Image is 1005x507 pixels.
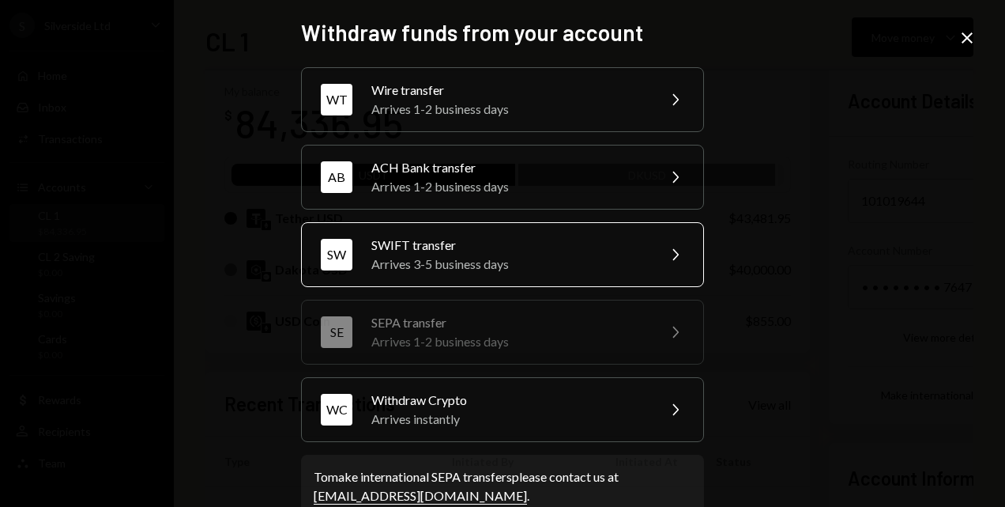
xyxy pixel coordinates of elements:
[301,300,704,365] button: SESEPA transferArrives 1-2 business days
[371,391,646,410] div: Withdraw Crypto
[301,67,704,132] button: WTWire transferArrives 1-2 business days
[321,84,352,115] div: WT
[321,316,352,348] div: SE
[321,161,352,193] div: AB
[321,394,352,426] div: WC
[371,255,646,274] div: Arrives 3-5 business days
[321,239,352,271] div: SW
[371,332,646,351] div: Arrives 1-2 business days
[314,488,527,505] a: [EMAIL_ADDRESS][DOMAIN_NAME]
[301,17,704,48] h2: Withdraw funds from your account
[371,410,646,429] div: Arrives instantly
[371,313,646,332] div: SEPA transfer
[371,177,646,196] div: Arrives 1-2 business days
[371,100,646,119] div: Arrives 1-2 business days
[371,158,646,177] div: ACH Bank transfer
[301,145,704,210] button: ABACH Bank transferArrives 1-2 business days
[371,81,646,100] div: Wire transfer
[301,222,704,287] button: SWSWIFT transferArrives 3-5 business days
[371,236,646,255] div: SWIFT transfer
[301,377,704,442] button: WCWithdraw CryptoArrives instantly
[314,467,691,505] div: To make international SEPA transfers please contact us at .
